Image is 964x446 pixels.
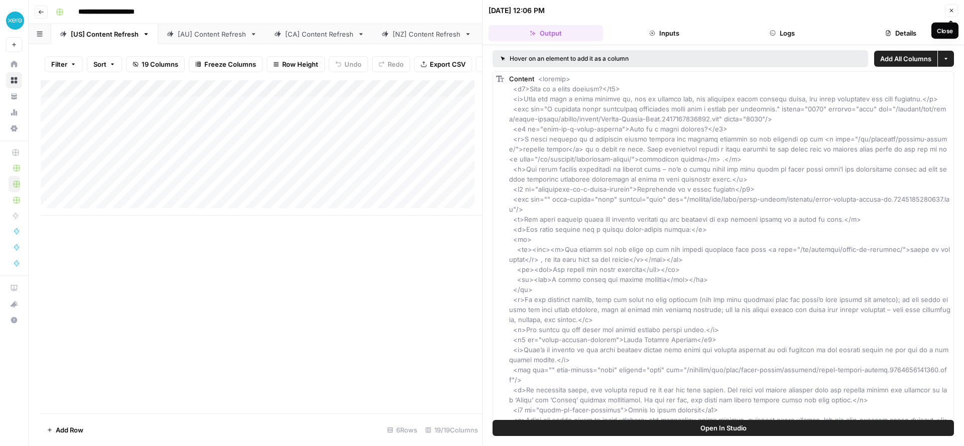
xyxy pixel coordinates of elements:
button: Freeze Columns [189,56,263,72]
span: Add All Columns [880,54,931,64]
button: Logs [726,25,840,41]
a: [CA] Content Refresh [266,24,373,44]
button: Undo [329,56,368,72]
span: Freeze Columns [204,59,256,69]
button: Sort [87,56,122,72]
a: Usage [6,104,22,120]
div: [NZ] Content Refresh [393,29,460,39]
span: Undo [344,59,361,69]
a: Settings [6,120,22,136]
span: Add Row [56,425,83,435]
div: [US] Content Refresh [71,29,139,39]
div: 6 Rows [383,422,421,438]
button: Export CSV [414,56,472,72]
div: Close [937,26,953,35]
button: Row Height [267,56,325,72]
div: [CA] Content Refresh [285,29,353,39]
a: Browse [6,72,22,88]
button: Add Row [41,422,89,438]
span: Redo [388,59,404,69]
button: Help + Support [6,312,22,328]
a: [AU] Content Refresh [158,24,266,44]
span: Sort [93,59,106,69]
a: [US] Content Refresh [51,24,158,44]
button: Inputs [607,25,721,41]
button: Workspace: XeroOps [6,8,22,33]
button: What's new? [6,296,22,312]
img: XeroOps Logo [6,12,24,30]
button: Add All Columns [874,51,937,67]
button: Filter [45,56,83,72]
a: Your Data [6,88,22,104]
a: Home [6,56,22,72]
a: AirOps Academy [6,280,22,296]
span: Export CSV [430,59,465,69]
div: [AU] Content Refresh [178,29,246,39]
div: What's new? [7,296,22,312]
button: 19 Columns [126,56,185,72]
span: Filter [51,59,67,69]
div: Hover on an element to add it as a column [501,54,745,63]
span: Content [509,75,534,83]
button: Open In Studio [493,420,954,436]
span: Open In Studio [700,423,747,433]
span: 19 Columns [142,59,178,69]
button: Redo [372,56,410,72]
button: Output [489,25,603,41]
a: [NZ] Content Refresh [373,24,480,44]
div: 19/19 Columns [421,422,482,438]
span: Row Height [282,59,318,69]
button: Details [843,25,958,41]
div: [DATE] 12:06 PM [489,6,545,16]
